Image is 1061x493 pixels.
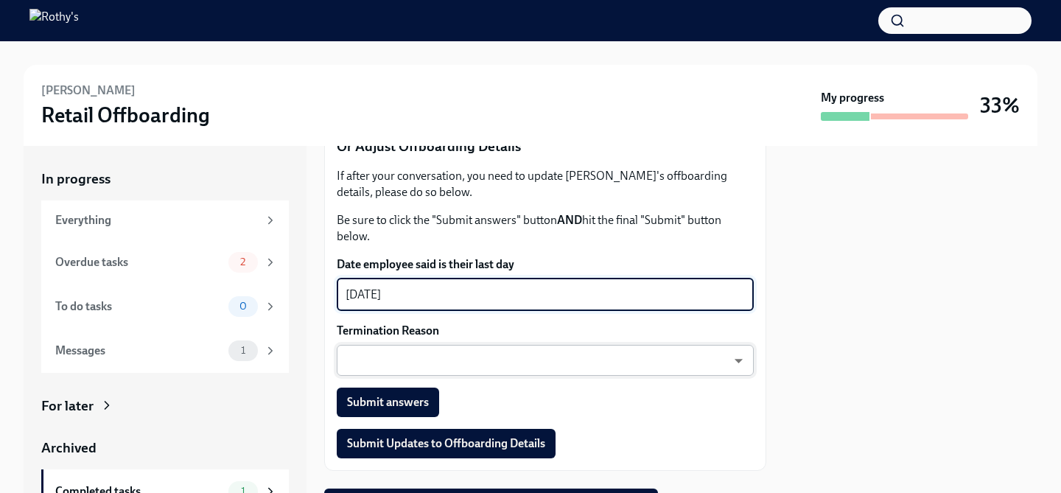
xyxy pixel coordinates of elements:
[337,212,754,245] p: Be sure to click the "Submit answers" button hit the final "Submit" button below.
[41,396,94,416] div: For later
[347,395,429,410] span: Submit answers
[55,254,223,270] div: Overdue tasks
[337,345,754,376] div: ​
[55,343,223,359] div: Messages
[29,9,79,32] img: Rothy's
[41,396,289,416] a: For later
[232,345,254,356] span: 1
[347,436,545,451] span: Submit Updates to Offboarding Details
[41,102,210,128] h3: Retail Offboarding
[41,83,136,99] h6: [PERSON_NAME]
[41,438,289,458] a: Archived
[337,388,439,417] button: Submit answers
[337,256,754,273] label: Date employee said is their last day
[55,212,258,228] div: Everything
[337,137,754,156] p: Or Adjust Offboarding Details
[337,323,754,339] label: Termination Reason
[41,284,289,329] a: To do tasks0
[337,168,754,200] p: If after your conversation, you need to update [PERSON_NAME]'s offboarding details, please do so ...
[41,169,289,189] a: In progress
[557,213,582,227] strong: AND
[231,301,256,312] span: 0
[231,256,254,268] span: 2
[41,329,289,373] a: Messages1
[55,298,223,315] div: To do tasks
[821,90,884,106] strong: My progress
[41,240,289,284] a: Overdue tasks2
[337,429,556,458] button: Submit Updates to Offboarding Details
[980,92,1020,119] h3: 33%
[346,286,745,304] textarea: [DATE]
[41,200,289,240] a: Everything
